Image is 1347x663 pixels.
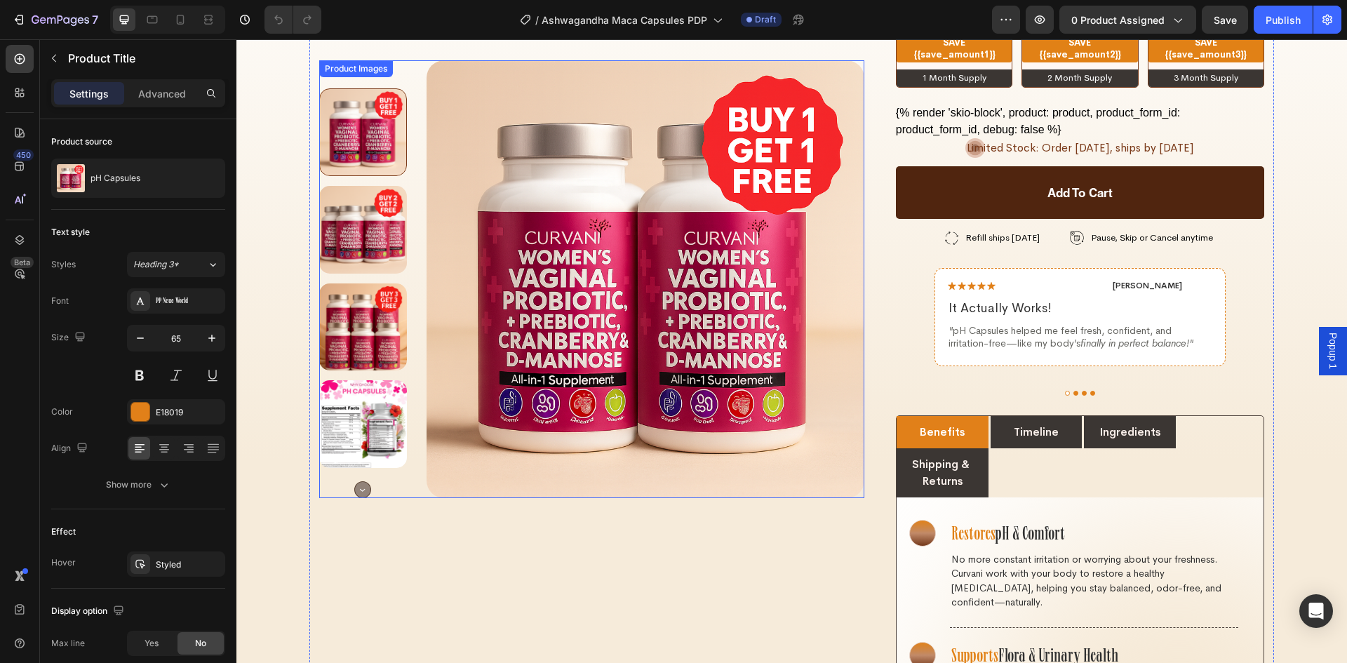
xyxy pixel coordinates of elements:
[86,23,154,36] div: Product Images
[1299,594,1333,628] div: Open Intercom Messenger
[829,351,833,356] button: Dot
[68,50,220,67] p: Product Title
[156,406,222,419] div: E18019
[51,328,88,347] div: Size
[6,6,105,34] button: 7
[51,637,85,650] div: Max line
[138,86,186,101] p: Advanced
[659,127,1028,180] button: Add to cart
[855,193,977,204] p: Pause, Skip or Cancel anytime
[51,295,69,307] div: Font
[133,258,179,271] span: Heading 3*
[713,603,1002,634] h5: Flora & Urinary Health
[57,164,85,192] img: product feature img
[876,241,946,253] p: [PERSON_NAME]
[51,556,76,569] div: Hover
[92,11,98,28] p: 7
[51,258,76,271] div: Styles
[666,417,746,450] p: Shipping & Returns
[1071,13,1165,27] span: 0 product assigned
[118,442,135,459] button: Carousel Next Arrow
[913,34,1026,43] p: 3 Month Supply
[715,485,758,506] span: Restores
[69,86,109,101] p: Settings
[127,252,225,277] button: Heading 3*
[1059,6,1196,34] button: 0 product assigned
[264,6,321,34] div: Undo/Redo
[837,351,842,356] button: Dot
[711,242,760,252] img: gempages_558533732923868264-737d208a-4046-4c21-b0a9-1e89ef294d49.svg
[845,351,850,356] button: Dot
[156,558,222,571] div: Styled
[683,384,729,401] p: Benefits
[715,608,762,628] span: Supports
[1202,6,1248,34] button: Save
[156,295,222,308] div: PP Neue World
[1214,14,1237,26] span: Save
[195,637,206,650] span: No
[863,384,925,401] p: Ingredients
[91,173,140,183] p: pH Capsules
[659,65,1028,99] div: {% render 'skio-block', product: product, product_form_id: product_form_id, debug: false %}
[729,193,803,204] p: Refill ships [DATE]
[673,481,699,507] img: gempages_558533732923868264-f8a3606a-2e52-4c34-a2e5-a548b0380347.svg
[755,13,776,26] span: Draft
[730,101,920,116] span: Limited Stock: Order [DATE], ships by
[145,637,159,650] span: Yes
[51,602,127,621] div: Display option
[787,34,899,43] p: 2 Month Supply
[777,384,822,401] p: Timeline
[844,297,957,310] i: finally in perfect balance!"
[106,478,171,492] div: Show more
[662,34,774,43] p: 1 Month Supply
[51,406,73,418] div: Color
[715,513,1000,570] p: No more constant irritation or worrying about your freshness. Curvani work with your body to rest...
[811,148,876,163] div: Add to cart
[542,13,707,27] span: Ashwagandha Maca Capsules PDP
[1266,13,1301,27] div: Publish
[673,603,699,629] img: gempages_558533732923868264-f8a3606a-2e52-4c34-a2e5-a548b0380347.svg
[236,39,1347,663] iframe: Design area
[712,285,957,310] p: pH Capsules helped me feel fresh, confident, and irritation-free—like my body’s
[712,285,716,297] i: "
[51,439,91,458] div: Align
[51,472,225,497] button: Show more
[535,13,539,27] span: /
[13,149,34,161] div: 450
[1090,293,1104,330] span: Popup 1
[854,351,859,356] button: Dot
[923,101,957,116] span: [DATE]
[711,258,958,279] h6: It Actually Works!
[51,226,90,239] div: Text style
[51,525,76,538] div: Effect
[1254,6,1313,34] button: Publish
[713,481,1002,512] h5: pH & Comfort
[51,135,112,148] div: Product source
[11,257,34,268] div: Beta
